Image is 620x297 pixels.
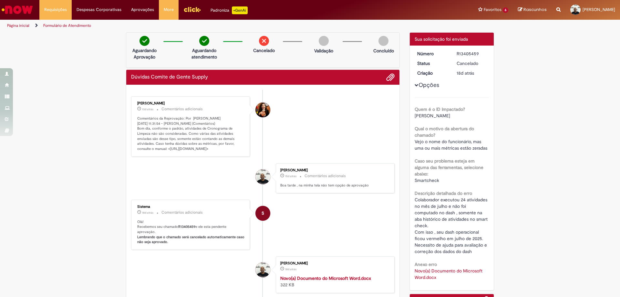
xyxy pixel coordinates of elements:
[43,23,91,28] a: Formulário de Atendimento
[386,73,395,81] button: Adicionar anexos
[415,106,465,112] b: Quem é o ID Impactado?
[183,5,201,14] img: click_logo_yellow_360x200.png
[583,7,615,12] span: [PERSON_NAME]
[5,20,408,32] ul: Trilhas de página
[259,36,269,46] img: remove.png
[415,261,437,267] b: Anexo erro
[77,6,121,13] span: Despesas Corporativas
[211,6,248,14] div: Padroniza
[253,47,275,54] p: Cancelado
[280,168,388,172] div: [PERSON_NAME]
[142,107,153,111] span: 13d atrás
[457,70,487,76] div: 12/08/2025 17:16:06
[457,70,474,76] span: 18d atrás
[137,235,245,245] b: Lembrando que o chamado será cancelado automaticamente caso não seja aprovado.
[285,174,296,178] span: 15d atrás
[285,174,296,178] time: 16/08/2025 14:15:38
[232,6,248,14] p: +GenAi
[142,211,153,215] span: 18d atrás
[415,113,450,119] span: [PERSON_NAME]
[199,36,209,46] img: check-circle-green.png
[484,6,501,13] span: Favoritos
[415,268,484,280] a: Download de Novo(a) Documento do Microsoft Word.docx
[164,6,174,13] span: More
[255,262,270,277] div: Felipe Rodrigues
[415,158,483,177] b: Caso seu problema esteja em alguma das ferramentas, selecione abaixo:
[137,116,245,152] p: Comentários da Reprovação: Por [PERSON_NAME] [DATE] 11:31:54 - [PERSON_NAME] (Comentários) Bom di...
[457,70,474,76] time: 12/08/2025 17:16:06
[161,210,203,215] small: Comentários adicionais
[415,197,489,254] span: Colaborador executou 24 atividades no mês de julho e não foi computado no dash , somente na aba h...
[415,190,472,196] b: Descrição detalhada do erro
[137,219,245,245] p: Olá! Recebemos seu chamado e ele esta pendente aprovação.
[7,23,29,28] a: Página inicial
[280,275,388,288] div: 322 KB
[373,48,394,54] p: Concluído
[314,48,333,54] p: Validação
[503,7,508,13] span: 6
[142,107,153,111] time: 18/08/2025 11:31:55
[262,206,264,221] span: S
[412,60,452,67] dt: Status
[255,169,270,184] div: Felipe Rodrigues
[415,177,439,183] span: Smartcheck
[457,60,487,67] div: Cancelado
[161,106,203,112] small: Comentários adicionais
[415,36,468,42] span: Sua solicitação foi enviada
[280,183,388,188] p: Boa tarde , na minha tela não tem opção de aprovação
[412,70,452,76] dt: Criação
[142,211,153,215] time: 12/08/2025 17:16:21
[255,102,270,117] div: Tayna Marcia Teixeira Ferreira
[285,267,296,271] span: 18d atrás
[415,126,474,138] b: Qual o motivo da abertura do chamado?
[1,3,34,16] img: ServiceNow
[137,205,245,209] div: Sistema
[280,261,388,265] div: [PERSON_NAME]
[457,50,487,57] div: R13405459
[189,47,220,60] p: Aguardando atendimento
[412,50,452,57] dt: Número
[415,139,487,151] span: Vejo o nome do funcionário, mas uma ou mais métricas estão zeradas
[285,267,296,271] time: 12/08/2025 17:15:18
[44,6,67,13] span: Requisições
[178,224,195,229] b: R13405459
[255,206,270,221] div: System
[137,101,245,105] div: [PERSON_NAME]
[131,74,208,80] h2: Dúvidas Comite de Gente Supply Histórico de tíquete
[305,173,346,179] small: Comentários adicionais
[518,7,547,13] a: Rascunhos
[129,47,160,60] p: Aguardando Aprovação
[523,6,547,13] span: Rascunhos
[280,275,371,281] a: Novo(a) Documento do Microsoft Word.docx
[319,36,329,46] img: img-circle-grey.png
[378,36,388,46] img: img-circle-grey.png
[139,36,150,46] img: check-circle-green.png
[131,6,154,13] span: Aprovações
